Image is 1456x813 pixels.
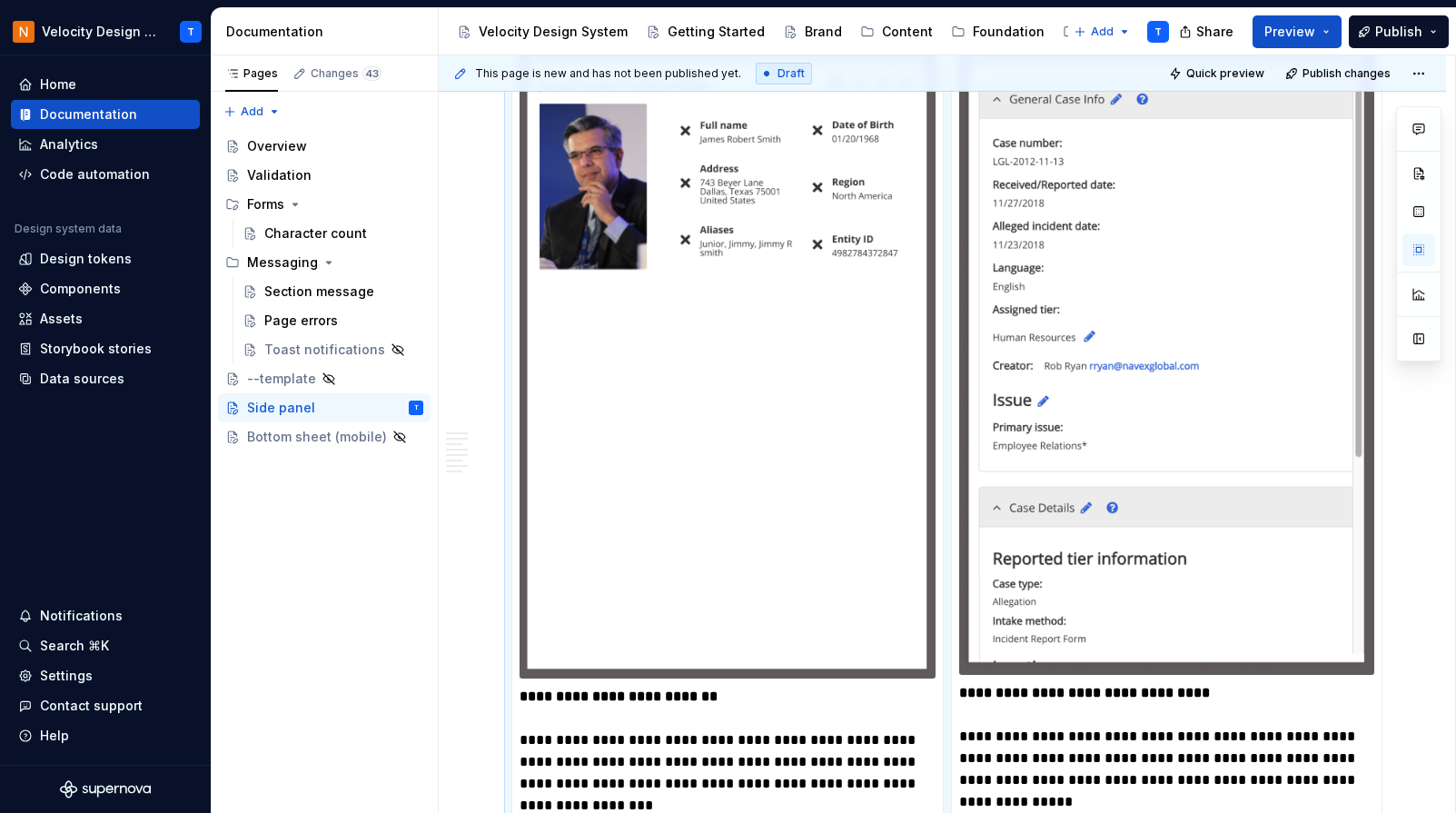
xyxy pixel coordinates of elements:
span: Add [241,104,263,119]
a: Code automation [11,160,200,189]
div: Home [40,75,76,94]
a: Page errors [235,306,431,335]
div: Messaging [218,248,431,277]
div: Code automation [40,165,150,183]
a: Bottom sheet (mobile) [218,422,431,451]
div: Help [40,727,69,745]
span: This page is new and has not been published yet. [475,66,741,81]
div: Page tree [450,14,1065,50]
div: Forms [247,195,284,213]
a: Components [1055,17,1173,46]
span: 43 [362,66,381,81]
div: Design tokens [40,250,132,268]
div: Search ⌘K [40,637,109,655]
div: Page errors [264,312,338,330]
button: Publish [1349,15,1449,48]
a: Content [853,17,940,46]
div: Brand [805,23,842,41]
div: Character count [264,224,367,243]
div: Page tree [218,132,431,451]
div: Assets [40,310,83,328]
img: 3bfb6cda-8a00-4e14-b85e-57a2f717d88d.png [959,19,1374,675]
a: Assets [11,304,200,333]
a: Documentation [11,100,200,129]
div: --template [247,370,316,388]
div: Velocity Design System [479,23,628,41]
a: Overview [218,132,431,161]
button: Preview [1253,15,1342,48]
span: Quick preview [1186,66,1264,81]
span: Publish [1375,23,1422,41]
div: Validation [247,166,312,184]
a: Validation [218,161,431,190]
button: Search ⌘K [11,631,200,660]
span: Preview [1264,23,1315,41]
a: Components [11,274,200,303]
a: Design tokens [11,244,200,273]
span: Draft [778,66,805,81]
div: Foundation [973,23,1045,41]
button: Notifications [11,601,200,630]
div: Getting Started [668,23,765,41]
button: Share [1170,15,1245,48]
div: Documentation [40,105,137,124]
button: Publish changes [1280,61,1399,86]
div: Settings [40,667,93,685]
button: Add [218,99,286,124]
img: bb28370b-b938-4458-ba0e-c5bddf6d21d4.png [13,21,35,43]
a: Storybook stories [11,334,200,363]
a: Brand [776,17,849,46]
div: Messaging [247,253,318,272]
a: Character count [235,219,431,248]
a: Home [11,70,200,99]
div: Bottom sheet (mobile) [247,428,387,446]
a: Analytics [11,130,200,159]
div: Velocity Design System by NAVEX [42,23,158,41]
button: Velocity Design System by NAVEXT [4,12,207,51]
div: Pages [225,66,278,81]
a: --template [218,364,431,393]
div: Analytics [40,135,98,154]
div: Data sources [40,370,124,388]
a: Velocity Design System [450,17,635,46]
div: T [1154,25,1162,39]
div: Components [40,280,121,298]
div: Section message [264,283,374,301]
div: Toast notifications [264,341,385,359]
div: Forms [218,190,431,219]
a: Settings [11,661,200,690]
button: Contact support [11,691,200,720]
a: Data sources [11,364,200,393]
div: T [414,399,419,417]
button: Quick preview [1164,61,1273,86]
span: Publish changes [1302,66,1391,81]
a: Toast notifications [235,335,431,364]
button: Add [1068,19,1136,45]
a: Side panelT [218,393,431,422]
div: T [187,25,194,39]
div: Content [882,23,933,41]
div: Contact support [40,697,143,715]
img: 8967fa29-6b5f-4248-b062-46c47cec544d.png [520,19,936,679]
div: Design system data [15,222,122,236]
div: Side panel [247,399,315,417]
a: Getting Started [639,17,772,46]
button: Help [11,721,200,750]
div: Overview [247,137,307,155]
div: Changes [311,66,381,81]
svg: Supernova Logo [60,780,151,798]
a: Section message [235,277,431,306]
a: Foundation [944,17,1052,46]
div: Notifications [40,607,123,625]
div: Documentation [226,23,431,41]
span: Share [1196,23,1233,41]
span: Add [1091,25,1114,39]
div: Storybook stories [40,340,152,358]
